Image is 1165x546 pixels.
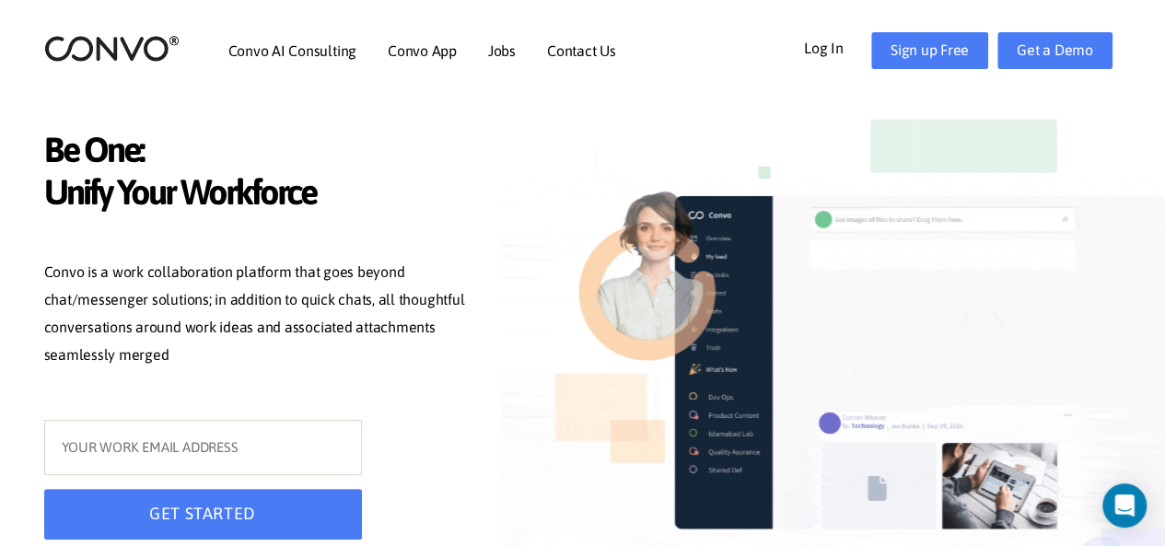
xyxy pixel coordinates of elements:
a: Convo AI Consulting [228,43,356,58]
div: Open Intercom Messenger [1102,483,1147,528]
a: Get a Demo [997,32,1113,69]
a: Log In [804,32,871,62]
span: Unify Your Workforce [44,171,477,218]
a: Jobs [488,43,516,58]
a: Sign up Free [871,32,988,69]
button: GET STARTED [44,489,362,540]
a: Convo App [388,43,457,58]
p: Convo is a work collaboration platform that goes beyond chat/messenger solutions; in addition to ... [44,259,477,373]
span: Be One: [44,129,477,176]
img: logo_2.png [44,34,180,63]
input: YOUR WORK EMAIL ADDRESS [44,420,362,475]
a: Contact Us [547,43,616,58]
